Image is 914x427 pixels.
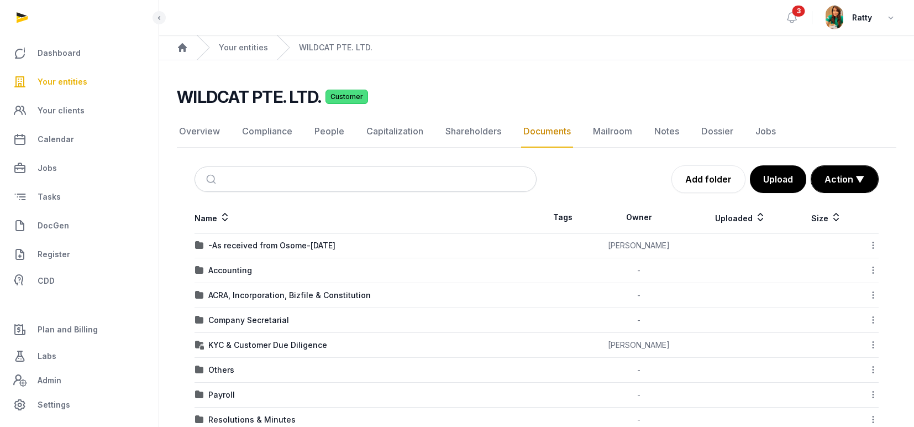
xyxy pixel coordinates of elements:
a: Mailroom [591,116,634,148]
span: Settings [38,398,70,412]
a: Overview [177,116,222,148]
a: Notes [652,116,681,148]
a: Register [9,241,150,268]
div: Company Secretarial [208,315,289,326]
a: Labs [9,343,150,369]
a: Your entities [9,69,150,95]
img: avatar [826,6,843,29]
span: CDD [38,274,55,288]
a: DocGen [9,212,150,239]
span: Admin [38,374,61,387]
img: folder-locked-icon.svg [195,341,204,350]
a: Add folder [671,165,745,193]
span: Jobs [38,162,57,175]
span: Plan and Billing [38,323,98,336]
a: People [312,116,346,148]
a: WILDCAT PTE. LTD. [299,42,372,53]
a: CDD [9,270,150,292]
span: Calendar [38,133,74,146]
button: Upload [750,165,806,193]
div: Resolutions & Minutes [208,414,296,425]
button: Submit [199,167,225,191]
th: Name [195,202,537,233]
a: Jobs [9,155,150,181]
a: Dashboard [9,40,150,66]
img: folder.svg [195,241,204,250]
span: Register [38,248,70,261]
th: Tags [537,202,589,233]
a: Calendar [9,126,150,153]
a: Shareholders [443,116,503,148]
h2: WILDCAT PTE. LTD. [177,87,321,107]
img: folder.svg [195,415,204,424]
img: folder.svg [195,291,204,300]
nav: Tabs [177,116,896,148]
td: - [589,258,689,283]
td: [PERSON_NAME] [589,333,689,358]
span: Ratty [852,11,872,24]
a: Tasks [9,184,150,210]
div: Accounting [208,265,252,276]
div: Others [208,364,234,376]
span: Tasks [38,190,61,204]
span: DocGen [38,219,69,232]
div: ACRA, Incorporation, Bizfile & Constitution [208,290,371,301]
td: - [589,358,689,383]
a: Dossier [699,116,736,148]
nav: Breadcrumb [159,35,914,60]
a: Documents [521,116,573,148]
span: Your entities [38,75,87,88]
td: - [589,308,689,333]
a: Compliance [240,116,295,148]
div: -As received from Osome-[DATE] [208,240,335,251]
td: - [589,283,689,308]
th: Owner [589,202,689,233]
a: Jobs [753,116,778,148]
a: Settings [9,392,150,418]
a: Capitalization [364,116,426,148]
div: Payroll [208,389,235,400]
th: Size [791,202,861,233]
a: Plan and Billing [9,316,150,343]
img: folder.svg [195,366,204,374]
div: KYC & Customer Due Diligence [208,340,327,351]
td: - [589,383,689,408]
a: Admin [9,369,150,392]
a: Your entities [219,42,268,53]
th: Uploaded [689,202,791,233]
span: Customer [325,90,368,104]
td: [PERSON_NAME] [589,233,689,258]
span: Dashboard [38,46,81,60]
span: 3 [792,6,805,17]
button: Action ▼ [811,166,878,192]
span: Labs [38,350,56,363]
img: folder.svg [195,316,204,325]
span: Your clients [38,104,85,117]
img: folder.svg [195,390,204,399]
a: Your clients [9,97,150,124]
img: folder.svg [195,266,204,275]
